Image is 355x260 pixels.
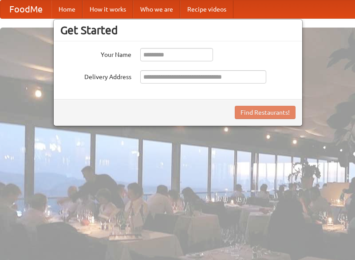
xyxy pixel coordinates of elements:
a: FoodMe [0,0,51,18]
a: Home [51,0,83,18]
button: Find Restaurants! [235,106,296,119]
a: How it works [83,0,133,18]
a: Who we are [133,0,180,18]
h3: Get Started [60,24,296,37]
label: Delivery Address [60,70,131,81]
label: Your Name [60,48,131,59]
a: Recipe videos [180,0,233,18]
